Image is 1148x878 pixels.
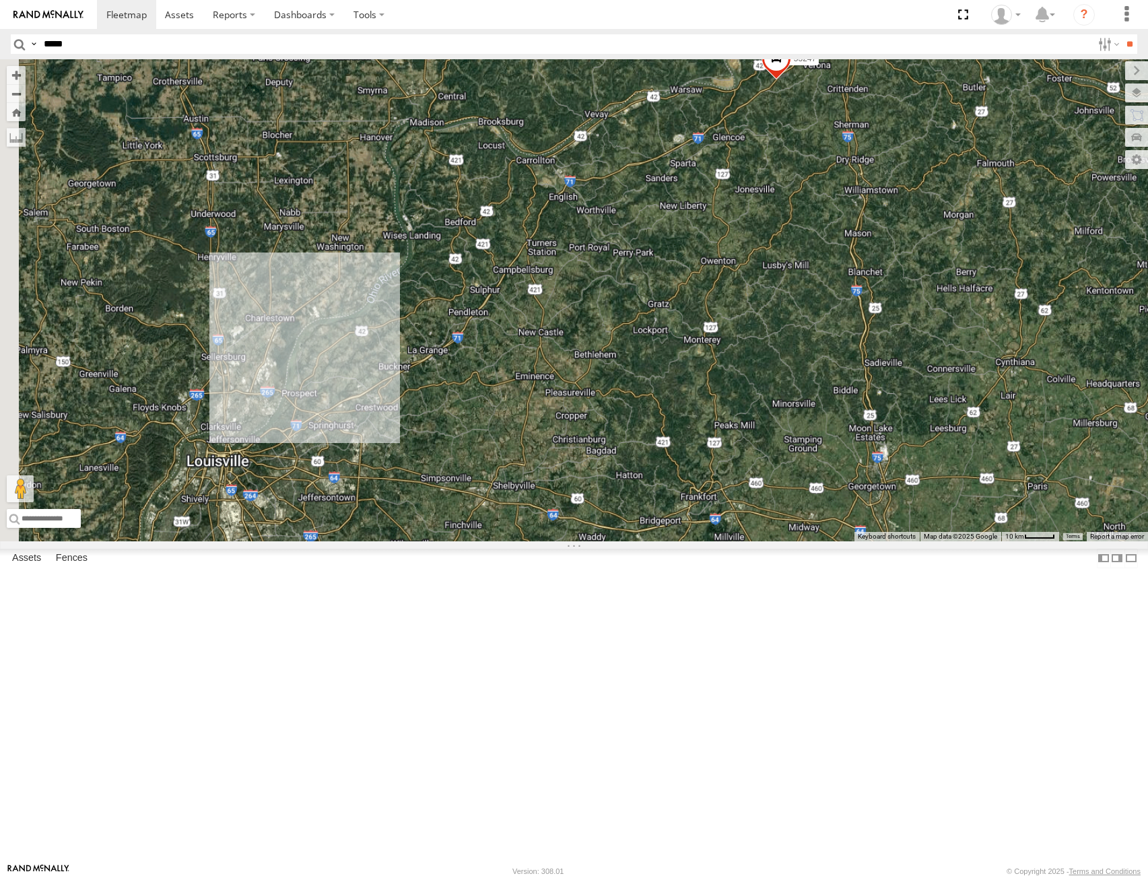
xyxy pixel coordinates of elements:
button: Zoom Home [7,103,26,121]
label: Dock Summary Table to the Right [1110,549,1124,568]
label: Dock Summary Table to the Left [1097,549,1110,568]
label: Assets [5,549,48,568]
a: Terms (opens in new tab) [1066,534,1080,539]
button: Zoom in [7,66,26,84]
div: Version: 308.01 [512,867,564,875]
label: Measure [7,128,26,147]
label: Fences [49,549,94,568]
label: Search Filter Options [1093,34,1122,54]
span: 10 km [1005,533,1024,540]
button: Drag Pegman onto the map to open Street View [7,475,34,502]
button: Map Scale: 10 km per 42 pixels [1001,532,1059,541]
label: Search Query [28,34,39,54]
button: Zoom out [7,84,26,103]
label: Hide Summary Table [1124,549,1138,568]
span: Map data ©2025 Google [924,533,997,540]
a: Terms and Conditions [1069,867,1141,875]
img: rand-logo.svg [13,10,83,20]
a: Visit our Website [7,865,69,878]
i: ? [1073,4,1095,26]
label: Map Settings [1125,150,1148,169]
div: Miky Transport [986,5,1025,25]
a: Report a map error [1090,533,1144,540]
button: Keyboard shortcuts [858,532,916,541]
div: © Copyright 2025 - [1007,867,1141,875]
